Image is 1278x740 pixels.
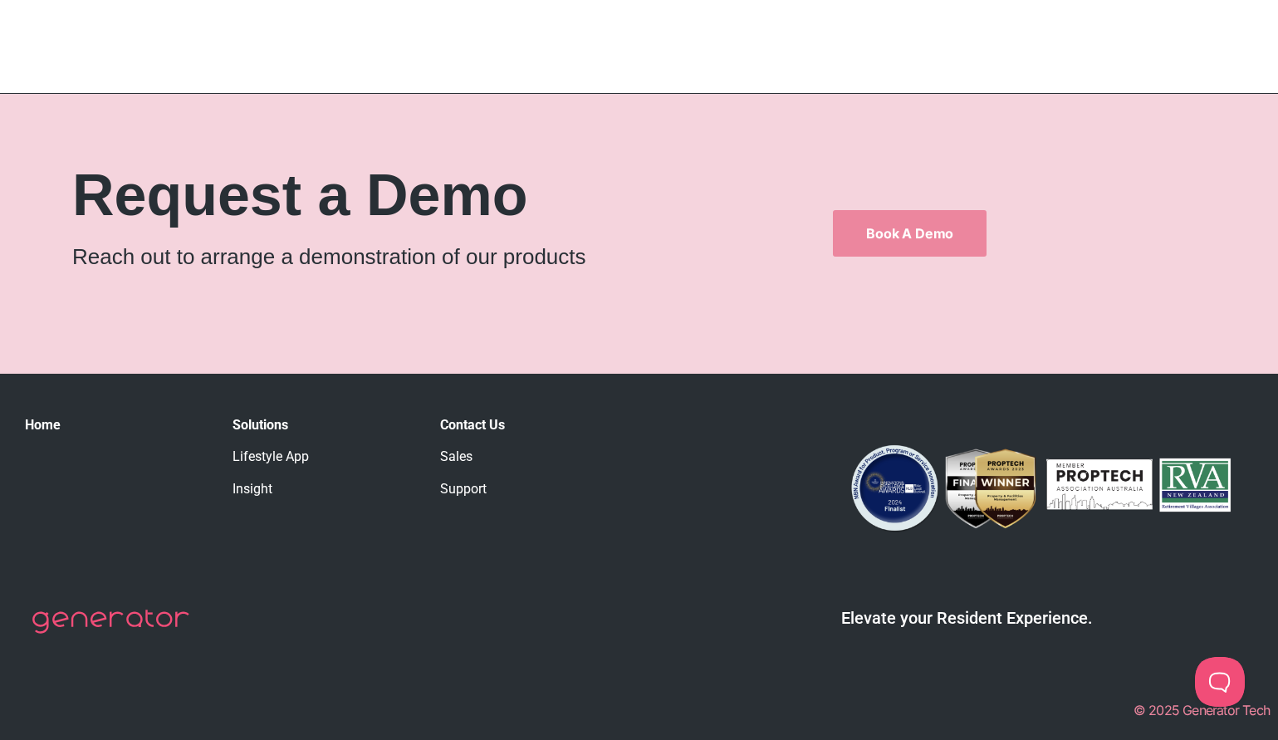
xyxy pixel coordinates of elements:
iframe: Toggle Customer Support [1195,657,1245,707]
span: © 2025 Generator Tech [1134,702,1270,718]
a: Lifestyle App [233,448,309,464]
a: Sales [440,448,473,464]
a: Insight [233,481,272,497]
a: Home [25,417,61,433]
span: Book a Demo [866,227,953,240]
h5: Elevate your Resident Experience.​ [681,608,1254,628]
strong: Contact Us [440,417,505,433]
a: Book a Demo [833,210,987,257]
strong: Solutions [233,417,288,433]
p: Reach out to arrange a demonstration of our products [72,241,753,273]
a: Support [440,481,487,497]
h2: Request a Demo [72,166,753,224]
